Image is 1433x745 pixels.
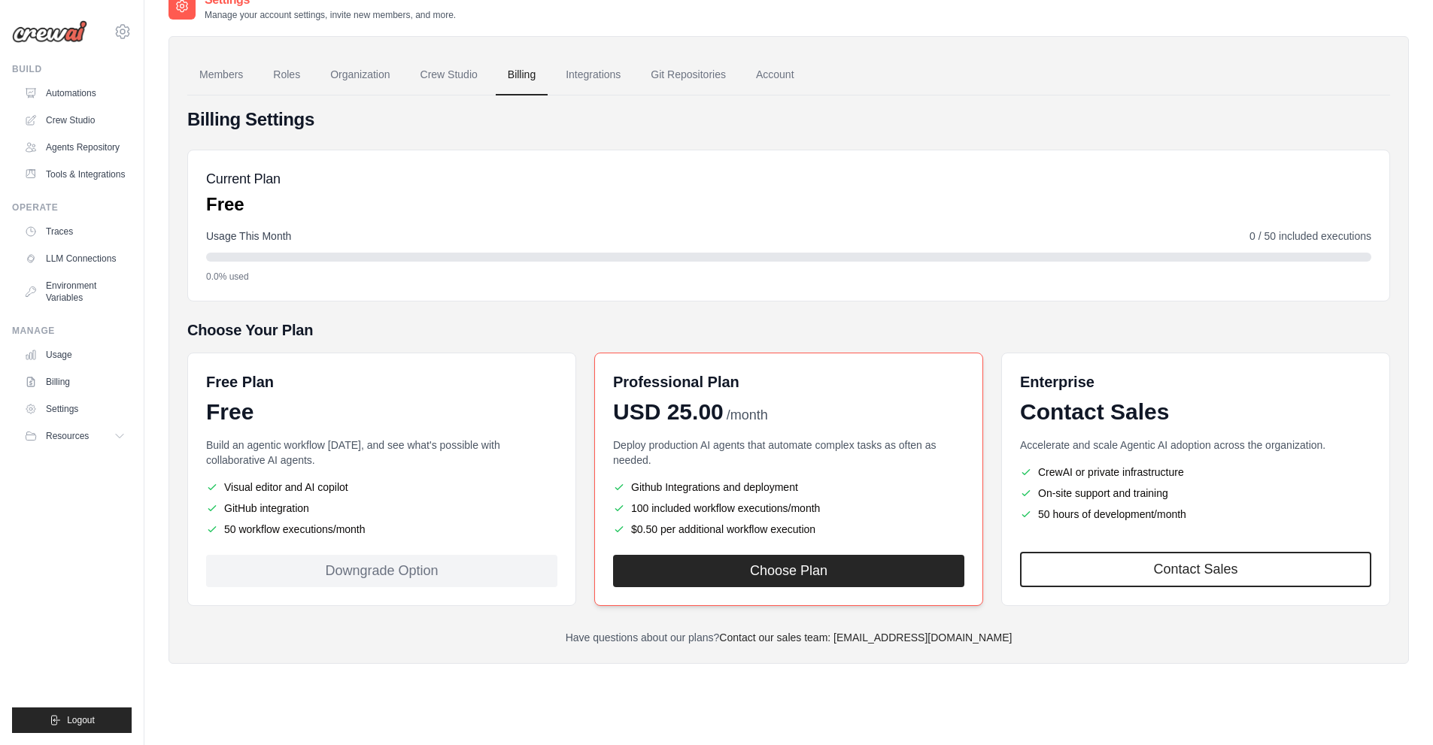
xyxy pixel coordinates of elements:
[554,55,633,95] a: Integrations
[206,271,249,283] span: 0.0% used
[1020,438,1371,453] p: Accelerate and scale Agentic AI adoption across the organization.
[12,201,132,214] div: Operate
[1020,371,1371,392] h6: Enterprise
[18,397,132,421] a: Settings
[206,555,557,587] div: Downgrade Option
[18,108,132,132] a: Crew Studio
[12,707,132,733] button: Logout
[613,371,739,392] h6: Professional Plan
[18,424,132,448] button: Resources
[639,55,738,95] a: Git Repositories
[206,438,557,468] p: Build an agentic workflow [DATE], and see what's possible with collaborative AI agents.
[206,501,557,516] li: GitHub integration
[187,630,1390,645] p: Have questions about our plans?
[18,135,132,159] a: Agents Repository
[613,555,964,587] button: Choose Plan
[206,398,557,425] div: Free
[261,55,312,95] a: Roles
[719,631,1012,644] a: Contact our sales team: [EMAIL_ADDRESS][DOMAIN_NAME]
[1020,486,1371,501] li: On-site support and training
[318,55,402,95] a: Organization
[744,55,806,95] a: Account
[613,438,964,468] p: Deploy production AI agents that automate complex tasks as often as needed.
[18,247,132,271] a: LLM Connections
[206,522,557,537] li: 50 workflow executions/month
[613,522,964,537] li: $0.50 per additional workflow execution
[46,430,89,442] span: Resources
[206,371,274,392] h6: Free Plan
[727,405,768,425] span: /month
[18,220,132,244] a: Traces
[1020,398,1371,425] div: Contact Sales
[496,55,548,95] a: Billing
[408,55,490,95] a: Crew Studio
[12,325,132,337] div: Manage
[206,480,557,495] li: Visual editor and AI copilot
[12,63,132,75] div: Build
[1020,507,1371,522] li: 50 hours of development/month
[18,162,132,186] a: Tools & Integrations
[187,55,255,95] a: Members
[18,274,132,310] a: Environment Variables
[187,108,1390,132] h4: Billing Settings
[206,229,291,244] span: Usage This Month
[1020,465,1371,480] li: CrewAI or private infrastructure
[613,501,964,516] li: 100 included workflow executions/month
[613,480,964,495] li: Github Integrations and deployment
[206,192,281,217] p: Free
[1020,552,1371,587] a: Contact Sales
[187,320,1390,341] h5: Choose Your Plan
[205,9,456,21] p: Manage your account settings, invite new members, and more.
[18,343,132,367] a: Usage
[12,20,87,43] img: Logo
[1358,673,1433,745] iframe: Chat Widget
[67,714,95,726] span: Logout
[18,81,132,105] a: Automations
[206,168,281,189] h5: Current Plan
[1249,229,1371,244] span: 0 / 50 included executions
[613,398,724,425] span: USD 25.00
[18,370,132,394] a: Billing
